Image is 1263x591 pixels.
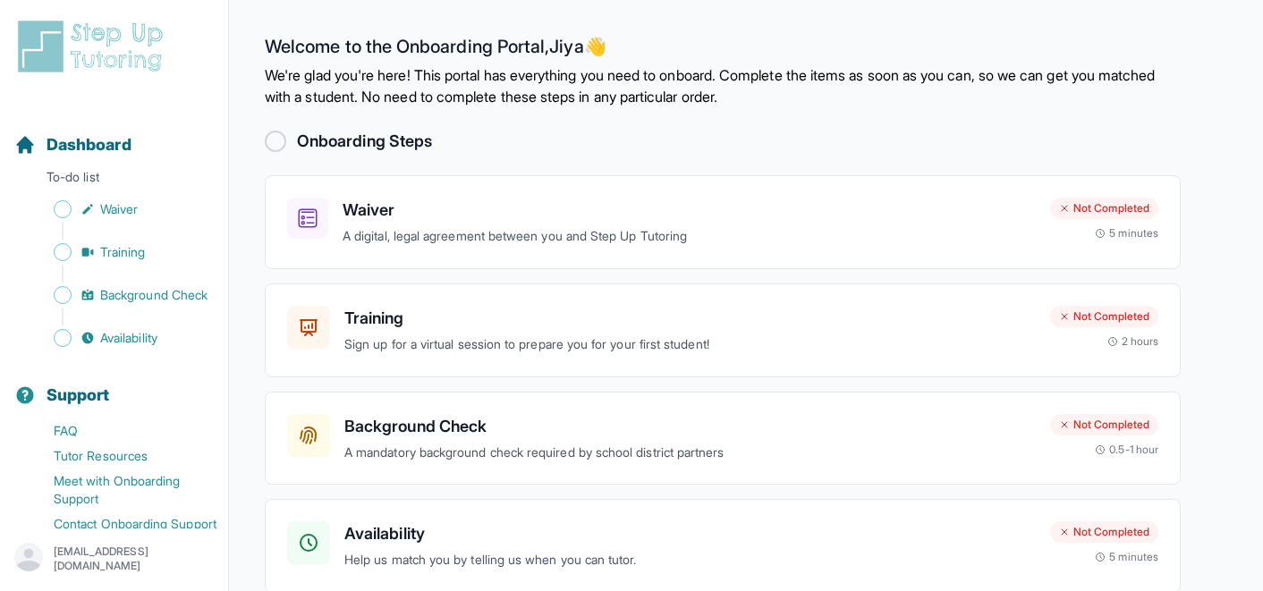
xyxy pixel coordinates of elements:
h3: Waiver [343,198,1036,223]
span: Dashboard [47,132,131,157]
div: Not Completed [1050,306,1158,327]
a: Tutor Resources [14,443,228,469]
a: Meet with Onboarding Support [14,469,228,511]
h3: Training [344,306,1036,331]
span: Support [47,383,110,408]
img: logo [14,18,174,75]
p: A digital, legal agreement between you and Step Up Tutoring [343,226,1036,247]
a: Dashboard [14,132,131,157]
button: [EMAIL_ADDRESS][DOMAIN_NAME] [14,543,214,575]
div: 5 minutes [1095,550,1158,564]
a: Background Check [14,283,228,308]
span: Background Check [100,286,208,304]
a: Waiver [14,197,228,222]
h2: Onboarding Steps [297,129,432,154]
a: Training [14,240,228,265]
a: Availability [14,325,228,350]
p: [EMAIL_ADDRESS][DOMAIN_NAME] [54,545,214,573]
div: Not Completed [1050,521,1158,543]
span: Training [100,243,146,261]
p: We're glad you're here! This portal has everything you need to onboard. Complete the items as soo... [265,64,1181,107]
a: TrainingSign up for a virtual session to prepare you for your first student!Not Completed2 hours [265,283,1181,377]
p: To-do list [7,168,221,193]
span: Availability [100,329,157,347]
div: 0.5-1 hour [1095,443,1158,457]
a: FAQ [14,418,228,443]
a: WaiverA digital, legal agreement between you and Step Up TutoringNot Completed5 minutes [265,175,1181,269]
button: Dashboard [7,104,221,165]
p: Sign up for a virtual session to prepare you for your first student! [344,334,1036,355]
a: Contact Onboarding Support [14,511,228,536]
div: Not Completed [1050,198,1158,219]
button: Support [7,354,221,415]
h2: Welcome to the Onboarding Portal, Jiya 👋 [265,36,1181,64]
h3: Availability [344,521,1036,546]
a: Background CheckA mandatory background check required by school district partnersNot Completed0.5... [265,392,1181,485]
div: Not Completed [1050,414,1158,435]
p: Help us match you by telling us when you can tutor. [344,550,1036,570]
div: 2 hours [1107,334,1159,349]
h3: Background Check [344,414,1036,439]
span: Waiver [100,200,138,218]
p: A mandatory background check required by school district partners [344,443,1036,463]
div: 5 minutes [1095,226,1158,241]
